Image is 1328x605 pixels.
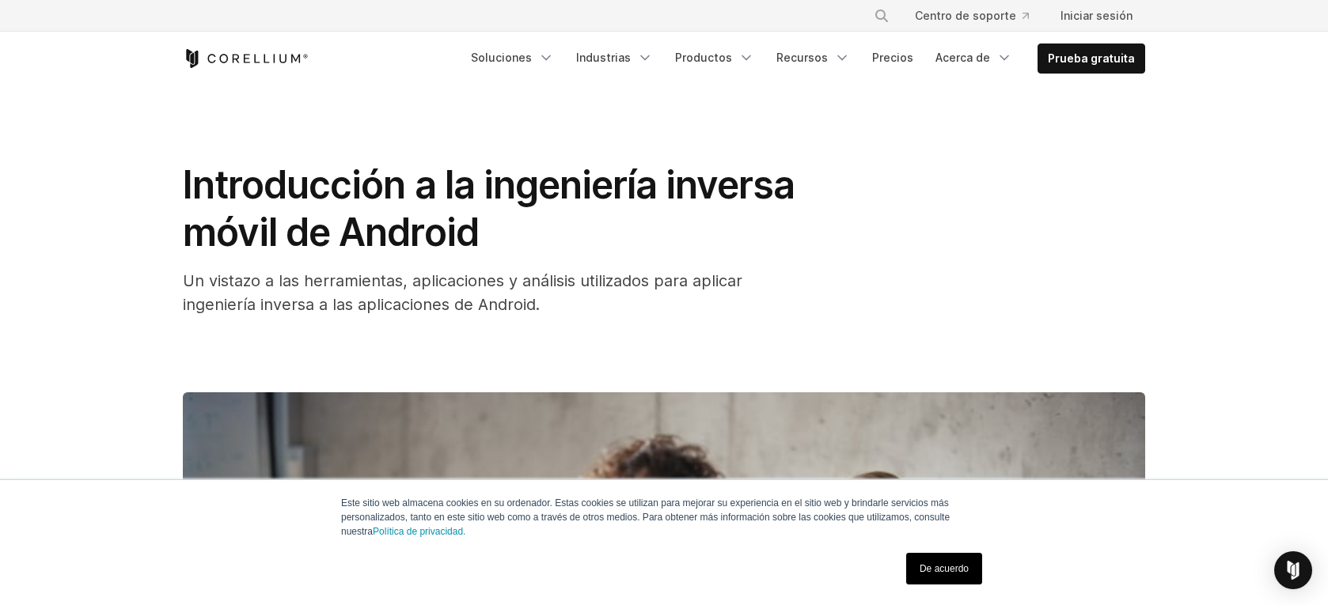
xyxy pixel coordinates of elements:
[776,50,828,66] font: Recursos
[915,8,1016,24] font: Centro de soporte
[855,2,1145,30] div: Menú de navegación
[906,553,982,584] a: De acuerdo
[867,2,896,30] button: Buscar
[471,50,532,66] font: Soluciones
[1274,551,1312,589] div: Abra Intercom Messenger
[675,50,732,66] font: Productos
[341,496,987,539] p: Este sitio web almacena cookies en su ordenador. Estas cookies se utilizan para mejorar su experi...
[863,43,923,72] a: Precios
[183,49,309,68] a: Inicio de Corellium
[935,50,990,66] font: Acerca de
[373,526,465,537] a: Política de privacidad.
[1038,44,1144,73] a: Prueba gratuita
[183,271,742,314] span: Un vistazo a las herramientas, aplicaciones y análisis utilizados para aplicar ingeniería inversa...
[1048,2,1145,30] a: Iniciar sesión
[461,43,1145,74] div: Menú de navegación
[576,50,631,66] font: Industrias
[183,161,795,255] span: Introducción a la ingeniería inversa móvil de Android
